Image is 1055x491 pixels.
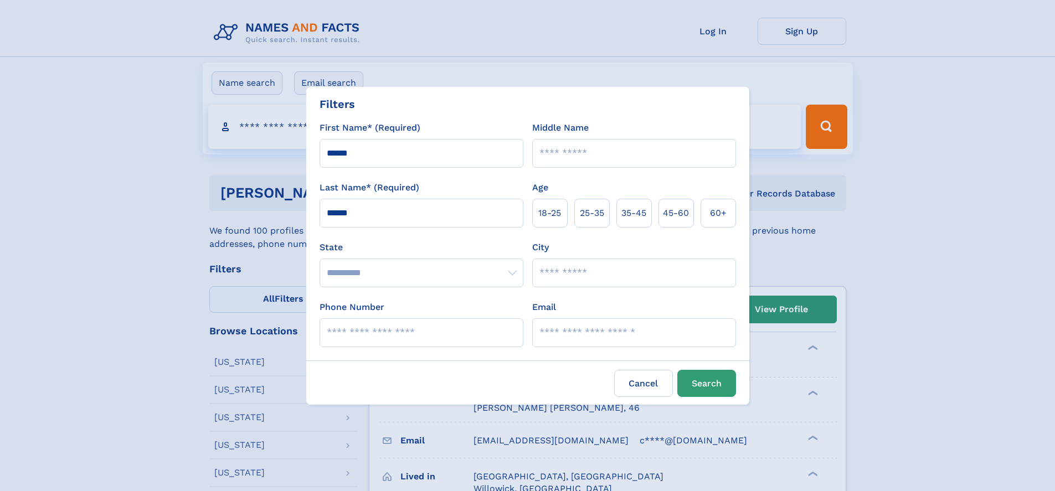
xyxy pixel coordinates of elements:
label: Last Name* (Required) [320,181,419,194]
span: 18‑25 [538,206,561,220]
span: 25‑35 [580,206,604,220]
span: 35‑45 [621,206,646,220]
label: Cancel [614,370,673,397]
label: Email [532,301,556,314]
div: Filters [320,96,355,112]
label: First Name* (Required) [320,121,420,135]
button: Search [677,370,736,397]
label: State [320,241,523,254]
label: Age [532,181,548,194]
label: Phone Number [320,301,384,314]
label: City [532,241,549,254]
span: 60+ [710,206,727,220]
span: 45‑60 [663,206,689,220]
label: Middle Name [532,121,589,135]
